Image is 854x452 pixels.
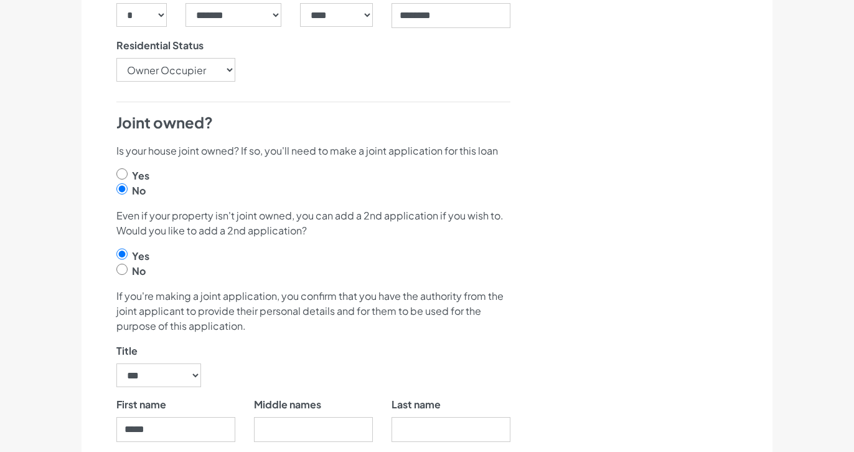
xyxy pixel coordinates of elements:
label: First name [116,397,166,412]
label: Title [116,344,138,358]
label: Yes [132,249,149,264]
h4: Joint owned? [116,112,510,133]
label: No [132,183,146,198]
label: Residential Status [116,38,204,53]
label: Last name [392,397,441,412]
p: If you're making a joint application, you confirm that you have the authority from the joint appl... [116,289,510,334]
p: Is your house joint owned? If so, you'll need to make a joint application for this loan [116,143,510,158]
label: No [132,264,146,279]
p: Even if your property isn't joint owned, you can add a 2nd application if you wish to. Would you ... [116,208,510,238]
label: Yes [132,168,149,183]
label: Middle names [254,397,321,412]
